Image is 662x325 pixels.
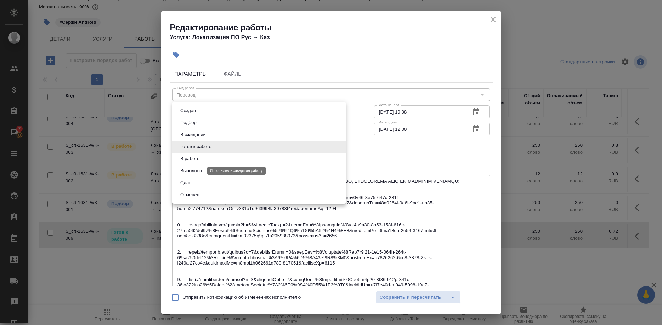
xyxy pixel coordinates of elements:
button: Подбор [178,119,199,127]
button: В работе [178,155,202,163]
button: Выполнен [178,167,204,175]
button: Отменен [178,191,202,199]
button: В ожидании [178,131,208,139]
button: Создан [178,107,198,115]
button: Готов к работе [178,143,214,151]
button: Сдан [178,179,193,187]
